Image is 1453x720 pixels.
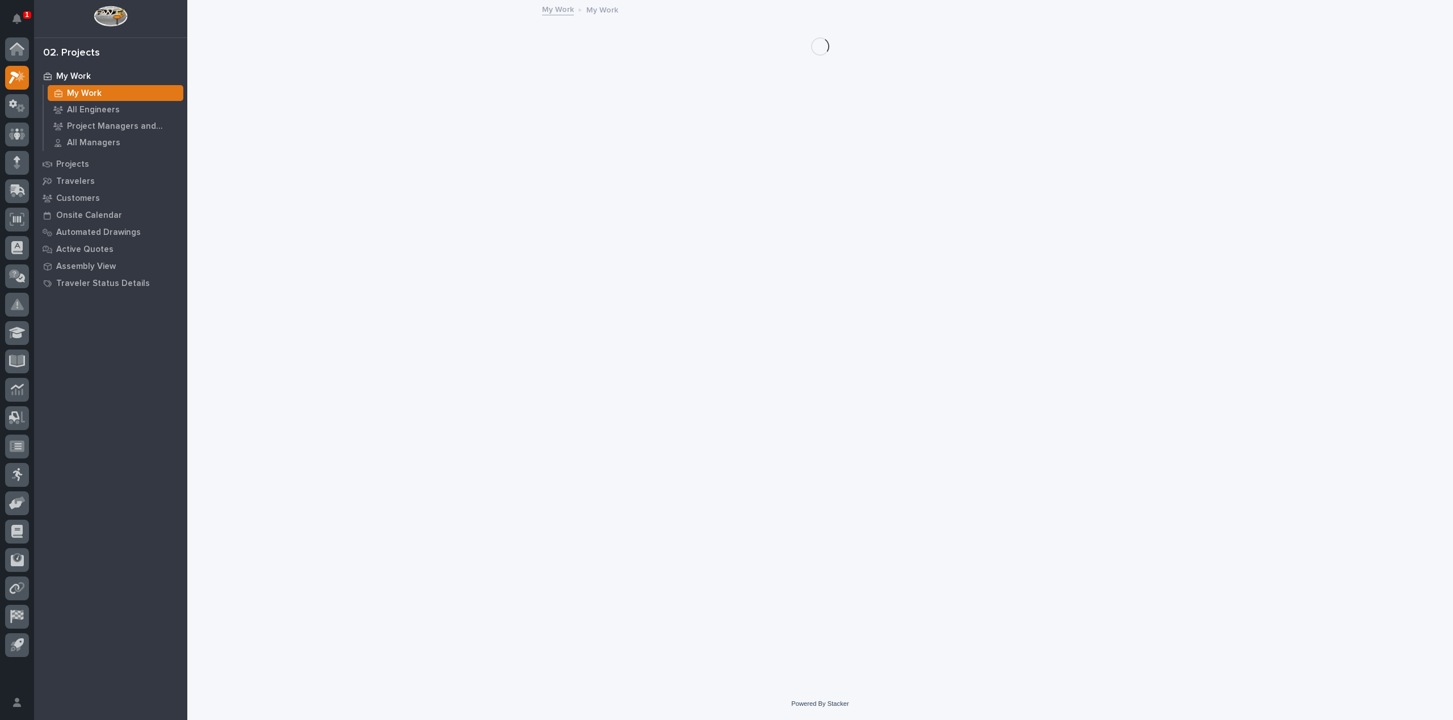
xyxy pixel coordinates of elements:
a: Assembly View [34,258,187,275]
p: My Work [586,3,618,15]
a: All Managers [44,134,187,150]
a: My Work [542,2,574,15]
a: Travelers [34,172,187,190]
p: Projects [56,159,89,170]
div: 02. Projects [43,47,100,60]
p: Travelers [56,176,95,187]
a: My Work [34,68,187,85]
a: All Engineers [44,102,187,117]
p: Automated Drawings [56,228,141,238]
a: Powered By Stacker [791,700,849,707]
a: Active Quotes [34,241,187,258]
p: Project Managers and Engineers [67,121,179,132]
a: Traveler Status Details [34,275,187,292]
a: My Work [44,85,187,101]
div: Notifications1 [14,14,29,32]
p: Customers [56,193,100,204]
a: Automated Drawings [34,224,187,241]
a: Customers [34,190,187,207]
p: My Work [56,71,91,82]
p: 1 [25,11,29,19]
p: My Work [67,89,102,99]
p: All Managers [67,138,120,148]
p: All Engineers [67,105,120,115]
a: Project Managers and Engineers [44,118,187,134]
p: Onsite Calendar [56,210,122,221]
a: Projects [34,155,187,172]
p: Traveler Status Details [56,279,150,289]
img: Workspace Logo [94,6,127,27]
a: Onsite Calendar [34,207,187,224]
p: Active Quotes [56,245,114,255]
button: Notifications [5,7,29,31]
p: Assembly View [56,262,116,272]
